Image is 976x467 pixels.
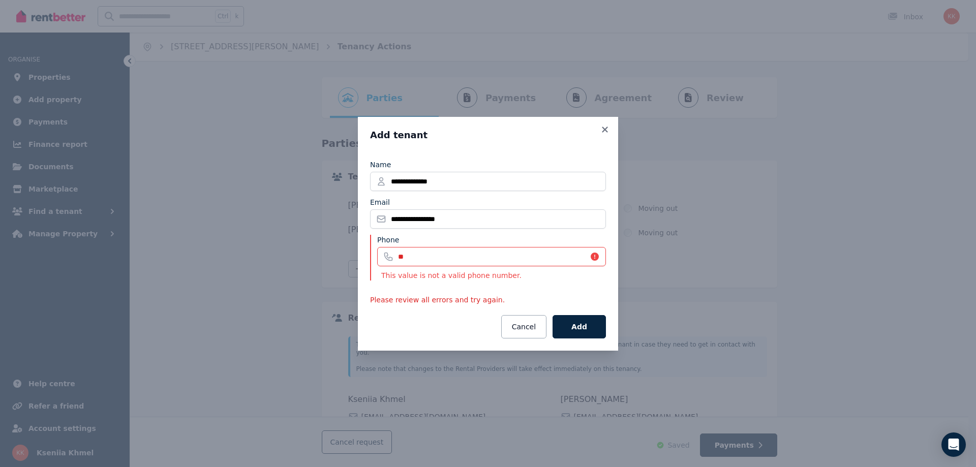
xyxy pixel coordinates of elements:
p: Please review all errors and try again. [370,295,606,305]
h3: Add tenant [370,129,606,141]
label: Name [370,160,391,170]
label: Email [370,197,390,207]
button: Add [553,315,606,338]
button: Cancel [501,315,546,338]
label: Phone [377,235,399,245]
p: This value is not a valid phone number. [377,270,606,281]
div: Open Intercom Messenger [941,432,966,457]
